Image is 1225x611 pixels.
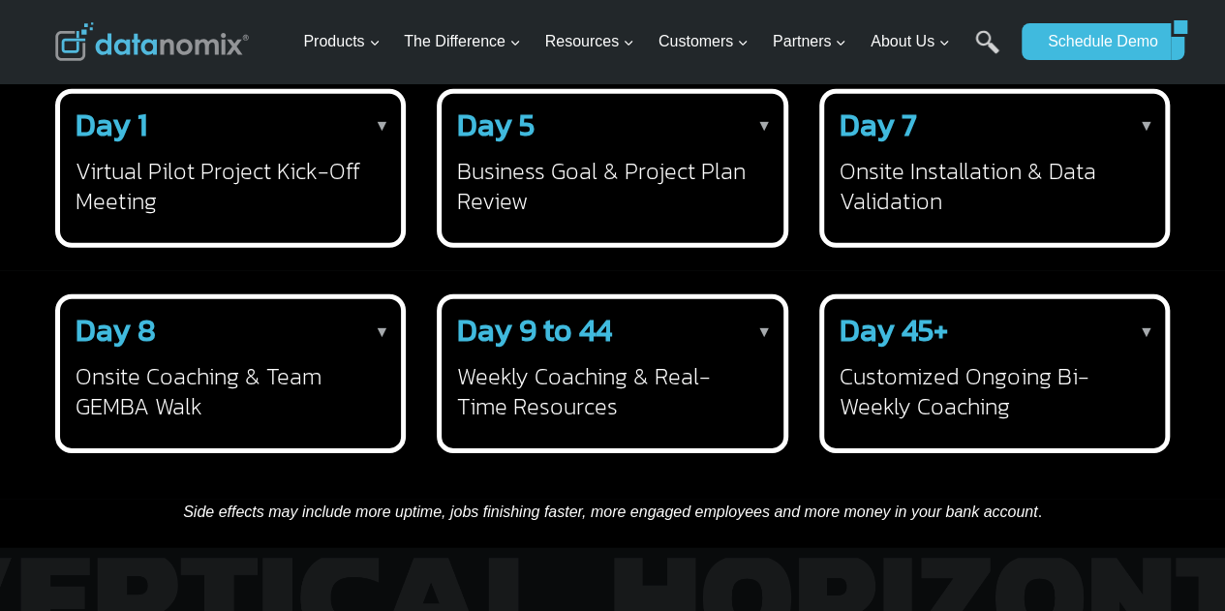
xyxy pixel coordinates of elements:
span: Products [303,29,380,54]
img: Datanomix [55,22,249,61]
h3: Business Goal & Project Plan Review [457,156,760,216]
span: Last Name [436,1,498,18]
span: State/Region [436,239,510,257]
h3: Onsite Coaching & Team GEMBA Walk [76,361,379,421]
a: Schedule Demo [1022,23,1171,60]
p: ▼ [1139,320,1154,345]
span: Phone number [436,80,523,98]
span: About Us [871,29,950,54]
h3: Onsite Installation & Data Validation [840,156,1143,216]
strong: Day 9 to 44 [457,307,612,353]
h3: Weekly Coaching & Real-Time Resources [457,361,760,421]
a: Terms [217,432,246,445]
nav: Primary Navigation [295,11,1012,74]
p: ▼ [756,320,772,345]
span: Customers [658,29,749,54]
strong: Day 5 [457,102,535,148]
p: ▼ [1139,113,1154,138]
h3: Customized Ongoing Bi-Weekly Coaching [840,361,1143,421]
p: . [55,500,1171,525]
span: The Difference [404,29,521,54]
strong: Day 1 [76,102,147,148]
p: ▼ [374,320,389,345]
span: Resources [545,29,634,54]
p: ▼ [756,113,772,138]
strong: Day 45+ [840,307,948,353]
h3: Virtual Pilot Project Kick-Off Meeting [76,156,379,216]
strong: Day 8 [76,307,156,353]
a: Privacy Policy [263,432,326,445]
strong: Day 7 [840,102,917,148]
a: Search [975,30,999,74]
p: ▼ [374,113,389,138]
span: Partners [773,29,846,54]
